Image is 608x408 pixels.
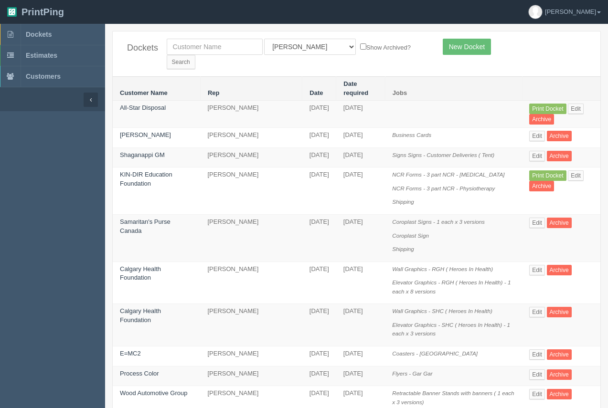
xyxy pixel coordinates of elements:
[392,370,432,377] i: Flyers - Gar Gar
[336,304,385,346] td: [DATE]
[529,369,545,380] a: Edit
[343,80,368,96] a: Date required
[392,219,485,225] i: Coroplast Signs - 1 each x 3 versions
[385,77,522,101] th: Jobs
[529,265,545,275] a: Edit
[529,170,566,181] a: Print Docket
[302,147,336,167] td: [DATE]
[200,366,302,386] td: [PERSON_NAME]
[302,262,336,304] td: [DATE]
[336,366,385,386] td: [DATE]
[443,39,491,55] a: New Docket
[167,55,195,69] input: Search
[392,266,493,272] i: Wall Graphics - RGH ( Heroes In Health)
[120,307,161,324] a: Calgary Health Foundation
[568,104,584,114] a: Edit
[392,132,431,138] i: Business Cards
[336,346,385,366] td: [DATE]
[120,389,187,397] a: Wood Automotive Group
[529,5,542,19] img: avatar_default-7531ab5dedf162e01f1e0bb0964e6a185e93c5c22dfe317fb01d7f8cd2b1632c.jpg
[26,73,61,80] span: Customers
[26,31,52,38] span: Dockets
[200,167,302,215] td: [PERSON_NAME]
[336,128,385,148] td: [DATE]
[392,322,510,337] i: Elevator Graphics - SHC ( Heroes In Health) - 1 each x 3 versions
[547,349,572,360] a: Archive
[547,369,572,380] a: Archive
[547,218,572,228] a: Archive
[547,131,572,141] a: Archive
[547,307,572,317] a: Archive
[120,89,168,96] a: Customer Name
[529,131,545,141] a: Edit
[120,171,172,187] a: KIN-DIR Education Foundation
[26,52,57,59] span: Estimates
[302,214,336,262] td: [DATE]
[302,346,336,366] td: [DATE]
[127,43,152,53] h4: Dockets
[392,199,414,205] i: Shipping
[529,218,545,228] a: Edit
[302,304,336,346] td: [DATE]
[392,185,495,191] i: NCR Forms - 3 part NCR - Physiotherapy
[302,128,336,148] td: [DATE]
[547,265,572,275] a: Archive
[392,350,478,356] i: Coasters - [GEOGRAPHIC_DATA]
[529,389,545,399] a: Edit
[200,128,302,148] td: [PERSON_NAME]
[336,147,385,167] td: [DATE]
[120,370,159,377] a: Process Color
[529,307,545,317] a: Edit
[392,279,511,294] i: Elevator Graphics - RGH ( Heroes In Health) - 1 each x 8 versions
[120,350,141,357] a: E=MC2
[392,152,494,158] i: Signs Signs - Customer Deliveries ( Tent)
[336,167,385,215] td: [DATE]
[529,181,554,191] a: Archive
[336,262,385,304] td: [DATE]
[200,262,302,304] td: [PERSON_NAME]
[120,131,171,138] a: [PERSON_NAME]
[302,167,336,215] td: [DATE]
[336,214,385,262] td: [DATE]
[529,349,545,360] a: Edit
[336,101,385,128] td: [DATE]
[568,170,584,181] a: Edit
[547,389,572,399] a: Archive
[7,7,17,17] img: logo-3e63b451c926e2ac314895c53de4908e5d424f24456219fb08d385ab2e579770.png
[208,89,220,96] a: Rep
[120,218,171,234] a: Samaritan's Purse Canada
[392,232,429,239] i: Coroplast Sign
[392,246,414,252] i: Shipping
[360,42,411,52] label: Show Archived?
[200,214,302,262] td: [PERSON_NAME]
[120,104,166,111] a: All-Star Disposal
[167,39,263,55] input: Customer Name
[120,151,165,158] a: Shaganappi GM
[392,390,514,405] i: Retractable Banner Stands with banners ( 1 each x 3 versions)
[529,114,554,125] a: Archive
[302,366,336,386] td: [DATE]
[120,265,161,282] a: Calgary Health Foundation
[200,147,302,167] td: [PERSON_NAME]
[200,346,302,366] td: [PERSON_NAME]
[200,304,302,346] td: [PERSON_NAME]
[200,101,302,128] td: [PERSON_NAME]
[302,101,336,128] td: [DATE]
[392,308,492,314] i: Wall Graphics - SHC ( Heroes In Health)
[392,171,504,178] i: NCR Forms - 3 part NCR - [MEDICAL_DATA]
[529,104,566,114] a: Print Docket
[547,151,572,161] a: Archive
[309,89,323,96] a: Date
[360,43,366,50] input: Show Archived?
[529,151,545,161] a: Edit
